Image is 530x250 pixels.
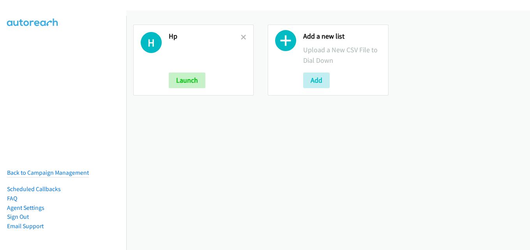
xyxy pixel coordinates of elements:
h2: Hp [169,32,241,41]
a: Agent Settings [7,204,44,211]
p: Upload a New CSV File to Dial Down [303,44,381,66]
button: Launch [169,73,205,88]
a: Back to Campaign Management [7,169,89,176]
button: Add [303,73,330,88]
a: FAQ [7,195,17,202]
a: Scheduled Callbacks [7,185,61,193]
a: Email Support [7,222,44,230]
h1: H [141,32,162,53]
a: Sign Out [7,213,29,220]
h2: Add a new list [303,32,381,41]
